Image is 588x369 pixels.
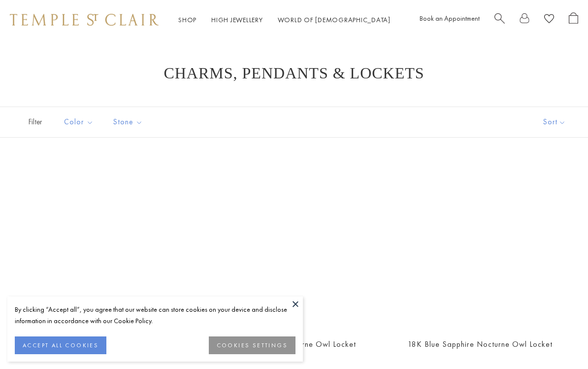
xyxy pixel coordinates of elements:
img: Temple St. Clair [10,14,159,26]
button: ACCEPT ALL COOKIES [15,336,106,354]
a: World of [DEMOGRAPHIC_DATA]World of [DEMOGRAPHIC_DATA] [278,15,391,24]
span: Color [59,116,101,128]
nav: Main navigation [178,14,391,26]
a: Search [494,12,505,28]
a: 18K Emerald Nocturne Owl Locket [211,162,377,329]
iframe: Gorgias live chat messenger [539,323,578,359]
span: Stone [108,116,150,128]
a: View Wishlist [544,12,554,28]
button: Stone [106,111,150,133]
button: COOKIES SETTINGS [209,336,295,354]
div: By clicking “Accept all”, you agree that our website can store cookies on your device and disclos... [15,304,295,327]
a: 18K Blue Sapphire Nocturne Owl Locket [408,339,553,349]
a: 18K Blue Sapphire Nocturne Owl Locket [397,162,563,329]
a: 18K Twilight Pendant [25,162,191,329]
a: Open Shopping Bag [569,12,578,28]
h1: Charms, Pendants & Lockets [39,64,549,82]
a: ShopShop [178,15,196,24]
button: Show sort by [521,107,588,137]
a: Book an Appointment [420,14,480,23]
button: Color [57,111,101,133]
a: High JewelleryHigh Jewellery [211,15,263,24]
